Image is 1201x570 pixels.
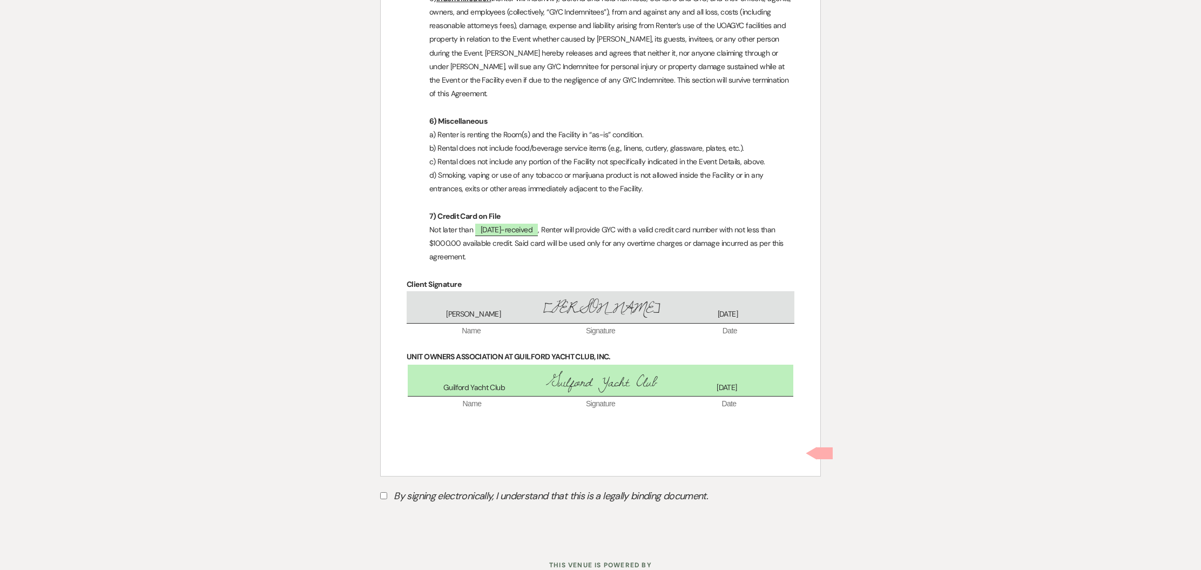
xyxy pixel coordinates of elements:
span: Guilford Yacht Club [537,370,664,393]
span: [PERSON_NAME] [410,309,537,320]
strong: 7) Credit Card on File [429,211,501,221]
span: [DATE] [664,383,790,393]
strong: UNIT OWNERS ASSOCIATION AT GUILFORD YACHT CLUB, INC. [407,352,611,361]
label: By signing electronically, I understand that this is a legally binding document. [380,487,821,508]
span: Date [665,399,793,410]
span: [PERSON_NAME] [537,297,664,320]
input: By signing electronically, I understand that this is a legally binding document. [380,492,387,499]
p: Not later than , Renter will provide GYC with a valid credit card number with not less than $1000... [407,223,794,264]
span: Name [407,326,536,337]
span: Signature [536,326,665,337]
span: Name [408,399,536,410]
span: Guilford Yacht Club [411,383,537,393]
strong: Client Signature [407,279,461,289]
span: Signature [536,399,665,410]
span: Date [665,326,794,337]
span: [DATE]-received [475,224,538,236]
strong: 6) Miscellaneous [429,116,487,126]
p: d) Smoking, vaping or use of any tobacco or marijuana product is not allowed inside the Facility ... [407,169,794,196]
p: c) Rental does not include any portion of the Facility not specifically indicated in the Event De... [407,155,794,169]
p: a) Renter is renting the Room(s) and the Facility in “as-is” condition. [407,128,794,142]
span: [DATE] [664,309,791,320]
p: b) Rental does not include food/beverage service items (e.g., linens, cutlery, glassware, plates,... [407,142,794,155]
